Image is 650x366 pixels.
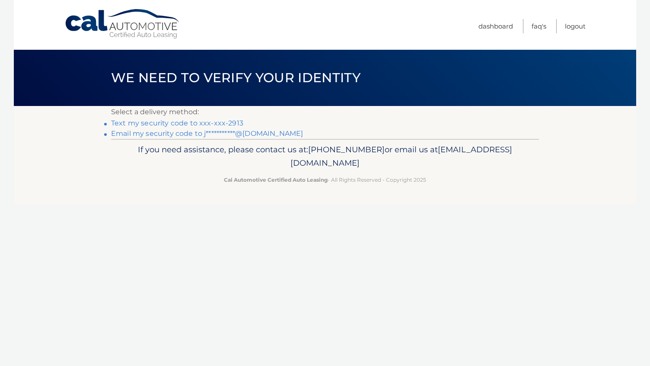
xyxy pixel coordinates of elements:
p: If you need assistance, please contact us at: or email us at [117,143,533,170]
p: Select a delivery method: [111,106,539,118]
a: Cal Automotive [64,9,181,39]
a: Dashboard [478,19,513,33]
strong: Cal Automotive Certified Auto Leasing [224,177,328,183]
p: - All Rights Reserved - Copyright 2025 [117,175,533,184]
span: We need to verify your identity [111,70,360,86]
span: [PHONE_NUMBER] [308,144,385,154]
a: Text my security code to xxx-xxx-2913 [111,119,243,127]
a: FAQ's [532,19,546,33]
a: Logout [565,19,586,33]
